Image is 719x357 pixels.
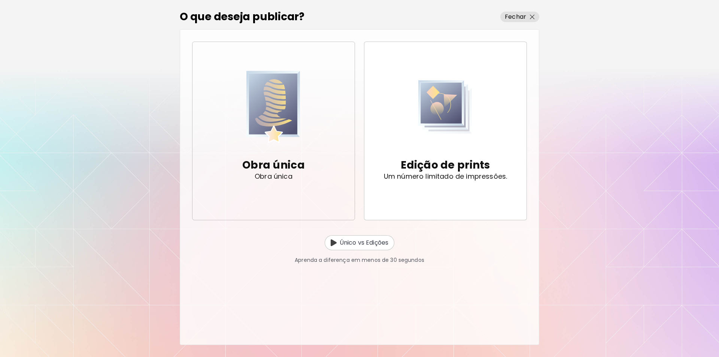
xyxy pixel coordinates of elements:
[246,69,300,145] img: Unique Artwork
[364,42,527,220] button: Print EditionEdição de printsUm número limitado de impressões.
[242,158,305,173] p: Obra única
[255,173,292,180] p: Obra única
[418,69,472,145] img: Print Edition
[325,235,394,250] button: Unique vs EditionÚnico vs Edições
[295,256,424,264] p: Aprenda a diferença em menos de 30 segundos
[340,238,388,247] p: Único vs Edições
[401,158,490,173] p: Edição de prints
[192,42,355,220] button: Unique ArtworkObra únicaObra única
[384,173,507,180] p: Um número limitado de impressões.
[331,239,337,246] img: Unique vs Edition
